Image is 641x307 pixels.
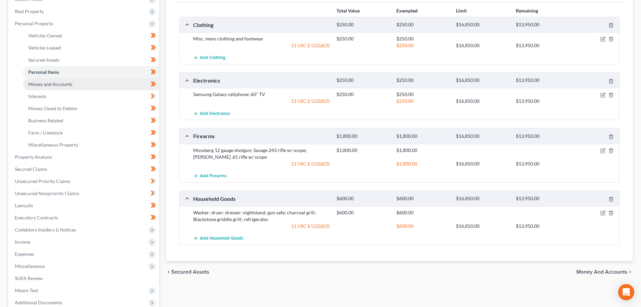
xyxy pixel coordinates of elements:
span: Add Firearms [200,173,226,179]
div: $13,950.00 [512,195,572,202]
span: Unsecured Priority Claims [15,178,70,184]
div: 11 USC § 522(d)(3) [190,98,333,104]
strong: Exempted [396,8,418,13]
div: $16,850.00 [453,42,512,49]
div: 11 USC § 522(d)(3) [190,160,333,167]
div: $600.00 [393,209,453,216]
div: $250.00 [333,77,393,84]
span: Miscellaneous [15,263,45,269]
span: Secured Assets [171,269,209,275]
span: Property Analysis [15,154,52,160]
i: chevron_left [166,269,171,275]
button: Add Firearms [193,170,226,182]
div: $1,800.00 [333,147,393,154]
div: Firearms [190,132,333,140]
a: Money and Accounts [23,78,159,90]
span: Vehicles Owned [28,33,62,38]
div: $250.00 [393,35,453,42]
button: Money and Accounts chevron_right [576,269,633,275]
div: Electronics [190,77,333,84]
span: Real Property [15,8,44,14]
div: $1,800.00 [393,133,453,140]
div: $600.00 [393,195,453,202]
span: Unsecured Nonpriority Claims [15,190,79,196]
div: $16,850.00 [453,223,512,229]
div: $250.00 [393,91,453,98]
div: $13,950.00 [512,223,572,229]
button: Add Electronics [193,107,230,120]
a: Money Owed to Debtor [23,102,159,115]
div: 11 USC § 522(d)(3) [190,42,333,49]
span: Codebtors Insiders & Notices [15,227,76,233]
span: Add Household Goods [200,236,243,241]
span: Add Clothing [200,55,225,61]
span: Vehicles Leased [28,45,61,51]
div: $250.00 [393,22,453,28]
div: $250.00 [393,42,453,49]
div: Misc. mens clothing and footwear [190,35,333,42]
div: $16,850.00 [453,133,512,140]
div: $600.00 [333,209,393,216]
a: Farm / Livestock [23,127,159,139]
div: $13,950.00 [512,98,572,104]
div: $600.00 [393,223,453,229]
span: Expenses [15,251,34,257]
span: Farm / Livestock [28,130,63,135]
div: $1,800.00 [393,160,453,167]
div: $13,950.00 [512,160,572,167]
a: Personal Items [23,66,159,78]
span: Money Owed to Debtor [28,105,78,111]
div: Mossberg 12 gauge shotgun; Savage 243 rifle w/ scope; [PERSON_NAME] .65 rifle w/ scope [190,147,333,160]
div: Open Intercom Messenger [618,284,634,300]
a: Unsecured Nonpriority Claims [9,187,159,199]
span: Lawsuits [15,203,33,208]
span: Additional Documents [15,300,62,305]
span: Income [15,239,30,245]
span: Money and Accounts [576,269,628,275]
span: Secured Claims [15,166,47,172]
div: $1,800.00 [333,133,393,140]
strong: Limit [456,8,467,13]
a: Unsecured Priority Claims [9,175,159,187]
div: Samsung Galaxy cellphone; 60" TV [190,91,333,98]
span: Business Related [28,118,63,123]
div: $250.00 [393,98,453,104]
span: Personal Property [15,21,53,26]
a: Executory Contracts [9,212,159,224]
div: 11 USC § 522(d)(3) [190,223,333,229]
a: Business Related [23,115,159,127]
div: $1,800.00 [393,147,453,154]
a: Property Analysis [9,151,159,163]
span: Miscellaneous Property [28,142,78,148]
a: Secured Assets [23,54,159,66]
a: Vehicles Leased [23,42,159,54]
button: Add Clothing [193,52,225,64]
span: Personal Items [28,69,59,75]
div: $16,850.00 [453,77,512,84]
div: $16,850.00 [453,160,512,167]
span: Add Electronics [200,111,230,116]
span: Secured Assets [28,57,60,63]
div: $13,950.00 [512,77,572,84]
span: Interests [28,93,46,99]
strong: Total Value [336,8,360,13]
div: $13,950.00 [512,22,572,28]
div: Clothing [190,21,333,28]
div: $16,850.00 [453,98,512,104]
span: Means Test [15,287,38,293]
button: Add Household Goods [193,232,243,245]
div: $250.00 [393,77,453,84]
span: Money and Accounts [28,81,72,87]
div: $600.00 [333,195,393,202]
div: $13,950.00 [512,133,572,140]
div: Household Goods [190,195,333,202]
div: $250.00 [333,91,393,98]
div: $16,850.00 [453,195,512,202]
span: Executory Contracts [15,215,58,220]
a: Interests [23,90,159,102]
a: Vehicles Owned [23,30,159,42]
div: $250.00 [333,35,393,42]
i: chevron_right [628,269,633,275]
a: Lawsuits [9,199,159,212]
a: Secured Claims [9,163,159,175]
